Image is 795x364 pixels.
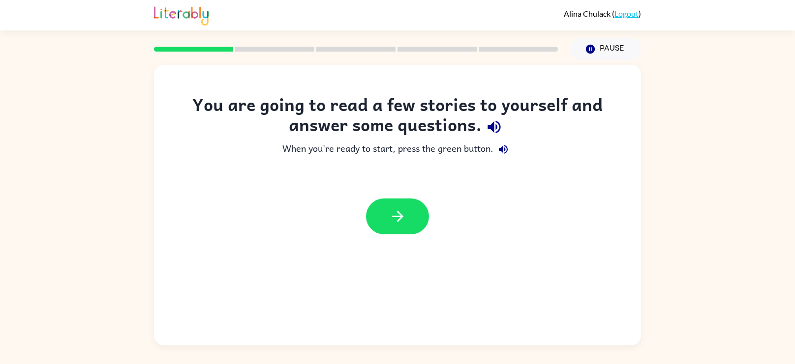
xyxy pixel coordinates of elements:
span: Alina Chulack [564,9,612,18]
div: When you're ready to start, press the green button. [174,140,621,159]
img: Literably [154,4,209,26]
div: You are going to read a few stories to yourself and answer some questions. [174,94,621,140]
button: Pause [570,38,641,60]
a: Logout [614,9,639,18]
div: ( ) [564,9,641,18]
